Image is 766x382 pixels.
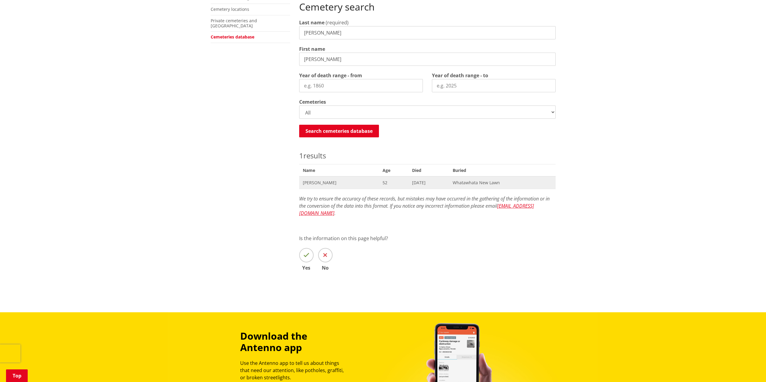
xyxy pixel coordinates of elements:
label: Year of death range - to [432,72,488,79]
p: Use the Antenno app to tell us about things that need our attention, like potholes, graffiti, or ... [240,359,349,381]
p: Is the information on this page helpful? [299,235,556,242]
span: Buried [449,164,556,176]
span: [DATE] [412,180,445,186]
input: e.g. 1860 [299,79,423,92]
label: Cemeteries [299,98,326,105]
span: Name [299,164,379,176]
label: Year of death range - from [299,72,362,79]
a: [EMAIL_ADDRESS][DOMAIN_NAME] [299,203,534,216]
span: 1 [299,151,303,160]
a: Cemeteries database [211,34,254,40]
a: Private cemeteries and [GEOGRAPHIC_DATA] [211,18,257,29]
span: Died [408,164,449,176]
button: Search cemeteries database [299,125,379,137]
a: Cemetery locations [211,6,249,12]
iframe: Messenger Launcher [738,357,760,378]
span: Yes [299,265,314,270]
a: Top [6,369,28,382]
label: First name [299,45,325,53]
span: [PERSON_NAME] [303,180,376,186]
input: e.g. John [299,53,556,66]
input: e.g. 2025 [432,79,556,92]
h2: Cemetery search [299,1,556,13]
em: We try to ensure the accuracy of these records, but mistakes may have occurred in the gathering o... [299,195,550,216]
label: Last name [299,19,324,26]
span: Age [379,164,408,176]
input: e.g. Smith [299,26,556,39]
span: 52 [383,180,405,186]
h3: Download the Antenno app [240,330,349,353]
span: No [318,265,333,270]
span: Whatawhata New Lawn [453,180,552,186]
a: [PERSON_NAME] 52 [DATE] Whatawhata New Lawn [299,176,556,189]
span: (required) [326,19,349,26]
p: results [299,150,556,161]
